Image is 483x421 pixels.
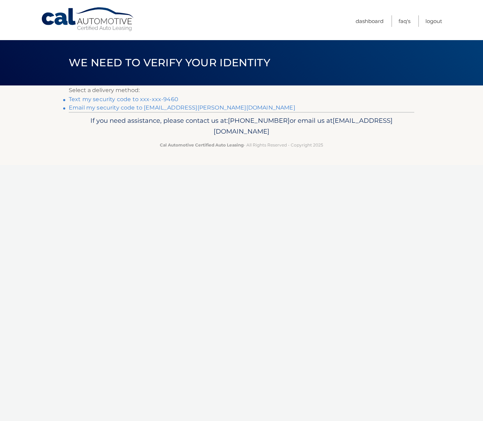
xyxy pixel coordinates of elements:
strong: Cal Automotive Certified Auto Leasing [160,142,244,148]
span: We need to verify your identity [69,56,270,69]
span: [PHONE_NUMBER] [228,116,290,125]
p: If you need assistance, please contact us at: or email us at [73,115,410,137]
a: Dashboard [356,15,384,27]
a: Cal Automotive [41,7,135,32]
a: FAQ's [399,15,410,27]
a: Text my security code to xxx-xxx-9460 [69,96,178,103]
a: Email my security code to [EMAIL_ADDRESS][PERSON_NAME][DOMAIN_NAME] [69,104,295,111]
p: Select a delivery method: [69,85,414,95]
a: Logout [425,15,442,27]
p: - All Rights Reserved - Copyright 2025 [73,141,410,149]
